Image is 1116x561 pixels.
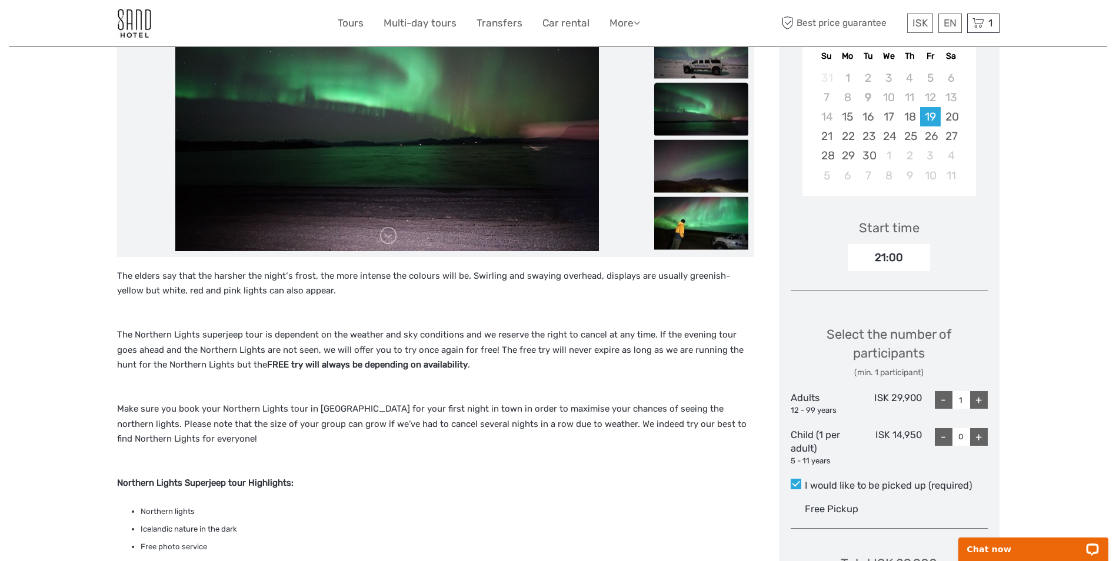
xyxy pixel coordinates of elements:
div: 12 - 99 years [791,405,857,416]
span: 1 [987,17,994,29]
div: Not available Sunday, August 31st, 2025 [817,68,837,88]
div: Not available Tuesday, September 2nd, 2025 [858,68,878,88]
div: (min. 1 participant) [791,367,988,379]
div: Choose Thursday, September 25th, 2025 [900,126,920,146]
div: Fr [920,48,941,64]
div: Choose Tuesday, September 23rd, 2025 [858,126,878,146]
div: EN [938,14,962,33]
div: Not available Sunday, September 7th, 2025 [817,88,837,107]
div: Sa [941,48,961,64]
a: Tours [338,15,364,32]
div: Choose Sunday, September 28th, 2025 [817,146,837,165]
div: Choose Sunday, September 21st, 2025 [817,126,837,146]
div: 21:00 [848,244,930,271]
div: Choose Friday, October 3rd, 2025 [920,146,941,165]
div: Tu [858,48,878,64]
div: Not available Wednesday, September 3rd, 2025 [878,68,899,88]
div: - [935,391,952,409]
div: Choose Tuesday, September 30th, 2025 [858,146,878,165]
div: Choose Wednesday, September 24th, 2025 [878,126,899,146]
a: Car rental [542,15,589,32]
div: Choose Thursday, September 18th, 2025 [900,107,920,126]
div: Not available Saturday, September 13th, 2025 [941,88,961,107]
div: Choose Thursday, October 9th, 2025 [900,166,920,185]
img: 186-9edf1c15-b972-4976-af38-d04df2434085_logo_small.jpg [117,9,151,38]
div: Not available Friday, September 12th, 2025 [920,88,941,107]
img: 6c39be3f95b74efca95c0036729f5a30_slider_thumbnail.jpeg [654,139,748,192]
div: Mo [837,48,858,64]
p: Make sure you book your Northern Lights tour in [GEOGRAPHIC_DATA] for your first night in town in... [117,402,754,462]
div: + [970,391,988,409]
p: The Northern Lights superjeep tour is dependent on the weather and sky conditions and we reserve ... [117,328,754,388]
img: 170d56fdb4b940ea9092366999b5f706_slider_thumbnail.jpeg [654,196,748,249]
p: The elders say that the harsher the night‘s frost, the more intense the colours will be. Swirling... [117,269,754,314]
div: Choose Wednesday, October 8th, 2025 [878,166,899,185]
span: ISK [912,17,928,29]
div: Choose Sunday, October 5th, 2025 [817,166,837,185]
div: Choose Friday, October 10th, 2025 [920,166,941,185]
div: ISK 14,950 [856,428,922,467]
strong: FREE try will always be depending on availability [267,359,468,370]
div: ISK 29,900 [856,391,922,416]
div: Child (1 per adult) [791,428,857,467]
div: Choose Friday, September 19th, 2025 [920,107,941,126]
div: Choose Tuesday, September 16th, 2025 [858,107,878,126]
div: Su [817,48,837,64]
div: Choose Wednesday, October 1st, 2025 [878,146,899,165]
div: Not available Monday, September 1st, 2025 [837,68,858,88]
strong: Northern Lights Superjeep tour Highlights: [117,477,294,488]
div: Not available Sunday, September 14th, 2025 [817,107,837,126]
span: Best price guarantee [779,14,904,33]
li: Icelandic nature in the dark [141,523,754,536]
img: 35c70f223d09492bb2cd17be22870887_slider_thumbnail.jpeg [654,25,748,78]
div: Adults [791,391,857,416]
div: Choose Tuesday, October 7th, 2025 [858,166,878,185]
a: Multi-day tours [384,15,457,32]
div: Choose Saturday, October 4th, 2025 [941,146,961,165]
div: Choose Wednesday, September 17th, 2025 [878,107,899,126]
div: Choose Thursday, October 2nd, 2025 [900,146,920,165]
label: I would like to be picked up (required) [791,479,988,493]
li: Northern lights [141,505,754,518]
div: We [878,48,899,64]
div: Select the number of participants [791,325,988,379]
div: Start time [859,219,920,237]
div: Not available Monday, September 8th, 2025 [837,88,858,107]
span: Free Pickup [805,503,858,515]
a: More [609,15,640,32]
div: Choose Saturday, September 27th, 2025 [941,126,961,146]
div: Choose Monday, September 22nd, 2025 [837,126,858,146]
div: Choose Monday, September 15th, 2025 [837,107,858,126]
li: Free photo service [141,540,754,553]
div: Choose Saturday, September 20th, 2025 [941,107,961,126]
div: Choose Monday, October 6th, 2025 [837,166,858,185]
div: month 2025-09 [806,68,972,185]
div: Choose Monday, September 29th, 2025 [837,146,858,165]
div: Not available Friday, September 5th, 2025 [920,68,941,88]
div: Choose Friday, September 26th, 2025 [920,126,941,146]
div: - [935,428,952,446]
div: Not available Wednesday, September 10th, 2025 [878,88,899,107]
img: 6eb4babb397d4a68a167c28cbf7cb48b_slider_thumbnail.jpeg [654,82,748,135]
iframe: LiveChat chat widget [951,524,1116,561]
div: 5 - 11 years [791,456,857,467]
a: Transfers [477,15,522,32]
div: Th [900,48,920,64]
div: Choose Saturday, October 11th, 2025 [941,166,961,185]
div: Not available Thursday, September 4th, 2025 [900,68,920,88]
div: Not available Tuesday, September 9th, 2025 [858,88,878,107]
div: Not available Saturday, September 6th, 2025 [941,68,961,88]
div: + [970,428,988,446]
div: Not available Thursday, September 11th, 2025 [900,88,920,107]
